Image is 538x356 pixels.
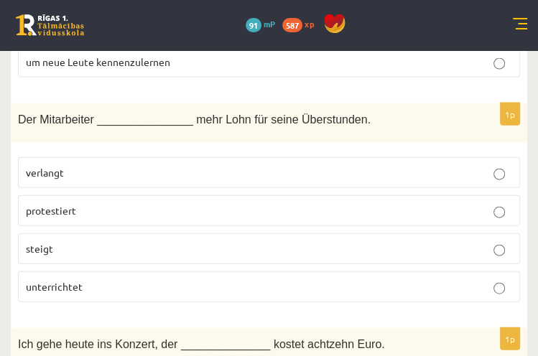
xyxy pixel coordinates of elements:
[493,207,505,218] input: protestiert
[16,14,84,36] a: Rīgas 1. Tālmācības vidusskola
[26,166,64,179] span: verlangt
[26,280,83,293] span: unterrichtet
[18,338,385,350] span: Ich gehe heute ins Konzert, der ______________ kostet achtzehn Euro.
[493,58,505,70] input: um neue Leute kennenzulernen
[282,18,302,32] span: 587
[493,283,505,294] input: unterrichtet
[500,327,520,350] p: 1p
[26,242,53,255] span: steigt
[493,169,505,180] input: verlangt
[493,245,505,256] input: steigt
[246,18,261,32] span: 91
[500,103,520,126] p: 1p
[282,18,321,29] a: 587 xp
[18,113,371,126] span: Der Mitarbeiter _______________ mehr Lohn für seine Überstunden.
[26,55,170,68] span: um neue Leute kennenzulernen
[264,18,275,29] span: mP
[26,204,76,217] span: protestiert
[305,18,314,29] span: xp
